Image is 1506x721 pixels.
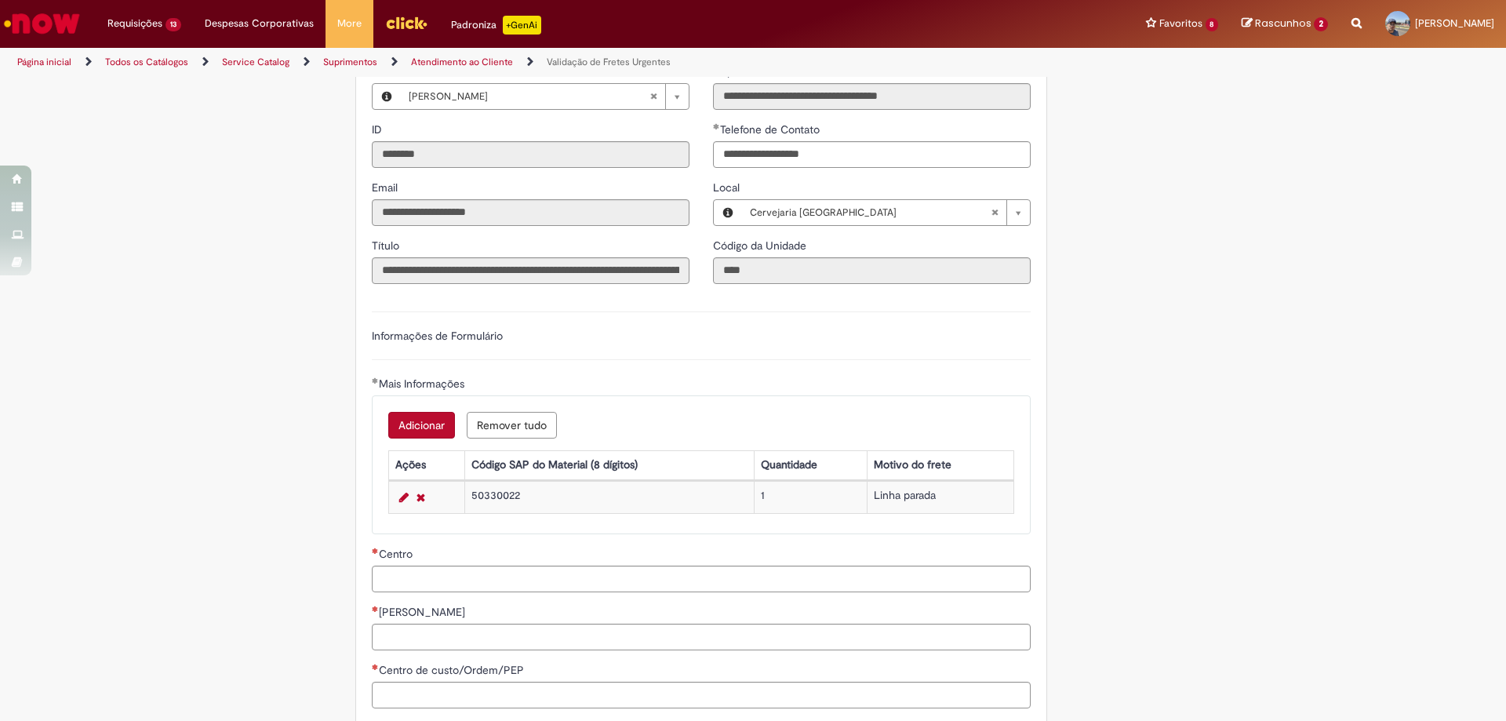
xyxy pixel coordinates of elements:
[372,141,689,168] input: ID
[713,123,720,129] span: Obrigatório Preenchido
[372,238,402,253] label: Somente leitura - Título
[205,16,314,31] span: Despesas Corporativas
[1415,16,1494,30] span: [PERSON_NAME]
[388,450,464,479] th: Ações
[467,412,557,439] button: Remove all rows for Mais Informações
[372,180,401,195] label: Somente leitura - Email
[983,200,1006,225] abbr: Limpar campo Local
[166,18,181,31] span: 13
[755,481,868,513] td: 1
[372,624,1031,650] input: Conta Razão
[373,84,401,109] button: Favorecido, Visualizar este registro Matheus Machado Talone
[451,16,541,35] div: Padroniza
[1314,17,1328,31] span: 2
[372,329,503,343] label: Informações de Formulário
[867,450,1013,479] th: Motivo do frete
[503,16,541,35] p: +GenAi
[713,238,809,253] label: Somente leitura - Código da Unidade
[714,200,742,225] button: Local, Visualizar este registro Cervejaria Uberlândia
[464,450,754,479] th: Código SAP do Material (8 dígitos)
[1242,16,1328,31] a: Rascunhos
[372,377,379,384] span: Obrigatório Preenchido
[379,64,436,78] span: Necessários - Favorecido
[1159,16,1202,31] span: Favoritos
[105,56,188,68] a: Todos os Catálogos
[372,664,379,670] span: Necessários
[464,481,754,513] td: 50330022
[17,56,71,68] a: Página inicial
[379,605,468,619] span: [PERSON_NAME]
[713,180,743,195] span: Local
[755,450,868,479] th: Quantidade
[713,64,787,78] span: Somente leitura - Departamento
[379,377,467,391] span: Mais Informações
[379,663,527,677] span: Centro de custo/Ordem/PEP
[642,84,665,109] abbr: Limpar campo Favorecido
[409,84,649,109] span: [PERSON_NAME]
[372,548,379,554] span: Necessários
[742,200,1030,225] a: Cervejaria [GEOGRAPHIC_DATA]Limpar campo Local
[323,56,377,68] a: Suprimentos
[411,56,513,68] a: Atendimento ao Cliente
[372,122,385,137] span: Somente leitura - ID
[372,682,1031,708] input: Centro de custo/Ordem/PEP
[372,199,689,226] input: Email
[1206,18,1219,31] span: 8
[388,412,455,439] button: Add a row for Mais Informações
[547,56,671,68] a: Validação de Fretes Urgentes
[372,122,385,137] label: Somente leitura - ID
[372,257,689,284] input: Título
[395,488,413,507] a: Editar Linha 1
[401,84,689,109] a: [PERSON_NAME]Limpar campo Favorecido
[379,547,416,561] span: Centro
[2,8,82,39] img: ServiceNow
[222,56,289,68] a: Service Catalog
[372,566,1031,592] input: Centro
[720,122,823,137] span: Telefone de Contato
[413,488,429,507] a: Remover linha 1
[713,257,1031,284] input: Código da Unidade
[713,141,1031,168] input: Telefone de Contato
[107,16,162,31] span: Requisições
[713,83,1031,110] input: Departamento
[337,16,362,31] span: More
[750,200,991,225] span: Cervejaria [GEOGRAPHIC_DATA]
[1255,16,1311,31] span: Rascunhos
[372,606,379,612] span: Necessários
[12,48,992,77] ul: Trilhas de página
[385,11,427,35] img: click_logo_yellow_360x200.png
[867,481,1013,513] td: Linha parada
